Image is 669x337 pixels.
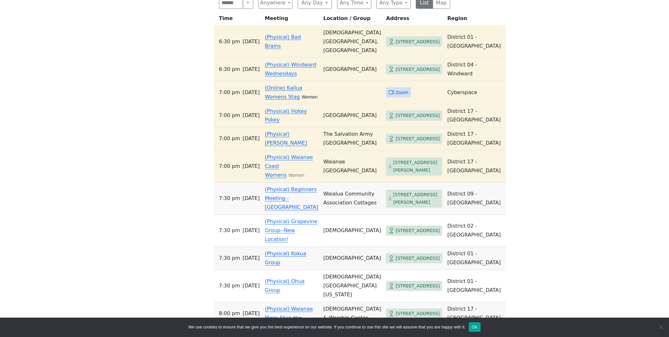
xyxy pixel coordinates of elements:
[219,162,240,171] span: 7:00 PM
[321,127,384,151] td: The Salvation Army [GEOGRAPHIC_DATA]
[396,38,440,46] span: [STREET_ADDRESS]
[321,215,384,247] td: [DEMOGRAPHIC_DATA]
[265,85,302,100] a: (Online) Kailua Womens Stag
[265,131,307,146] a: (Physical) [PERSON_NAME]
[469,322,481,332] button: Ok
[214,14,263,26] th: Time
[265,62,316,77] a: (Physical) Windward Wednesdays
[243,194,260,203] span: [DATE]
[219,88,240,97] span: 7:00 PM
[658,324,664,330] span: No
[321,302,384,326] td: [DEMOGRAPHIC_DATA] & Worship Center
[289,173,304,178] small: Women
[321,270,384,302] td: [DEMOGRAPHIC_DATA][GEOGRAPHIC_DATA][US_STATE]
[265,34,301,49] a: (Physical) Bad Brains
[445,127,506,151] td: District 17 - [GEOGRAPHIC_DATA]
[321,183,384,215] td: Waialua Community Association Cottages
[265,187,318,210] a: (Physical) Beginners Meeting - [GEOGRAPHIC_DATA]
[445,81,506,104] td: Cyberspace
[219,65,240,74] span: 6:30 PM
[445,270,506,302] td: District 01 - [GEOGRAPHIC_DATA]
[265,219,317,243] a: (Physical) Grapevine Group--New Location!
[396,227,440,235] span: [STREET_ADDRESS]
[396,282,440,290] span: [STREET_ADDRESS]
[265,108,307,123] a: (Physical) Hokey Pokey
[321,151,384,183] td: Waianae [GEOGRAPHIC_DATA]
[321,26,384,58] td: [DEMOGRAPHIC_DATA][GEOGRAPHIC_DATA], [GEOGRAPHIC_DATA]
[265,279,304,293] a: (Physical) Ohua Group
[396,135,440,143] span: [STREET_ADDRESS]
[445,247,506,270] td: District 01 - [GEOGRAPHIC_DATA]
[219,134,240,143] span: 7:00 PM
[393,159,440,175] span: [STREET_ADDRESS][PERSON_NAME]
[219,194,240,203] span: 7:30 PM
[321,14,384,26] th: Location / Group
[393,191,440,207] span: [STREET_ADDRESS][PERSON_NAME]
[243,37,260,46] span: [DATE]
[396,310,440,318] span: [STREET_ADDRESS]
[243,162,260,171] span: [DATE]
[243,254,260,263] span: [DATE]
[243,226,260,235] span: [DATE]
[243,282,260,291] span: [DATE]
[188,324,465,330] span: We use cookies to ensure that we give you the best experience on our website. If you continue to ...
[445,151,506,183] td: District 17 - [GEOGRAPHIC_DATA]
[396,65,440,73] span: [STREET_ADDRESS]
[445,302,506,326] td: District 17 - [GEOGRAPHIC_DATA]
[396,112,440,120] span: [STREET_ADDRESS]
[243,134,260,143] span: [DATE]
[445,104,506,127] td: District 17 - [GEOGRAPHIC_DATA]
[262,14,321,26] th: Meeting
[265,306,313,321] a: (Physical) Waianae Mens Stag
[243,309,260,318] span: [DATE]
[321,104,384,127] td: [GEOGRAPHIC_DATA]
[219,226,240,235] span: 7:30 PM
[321,58,384,81] td: [GEOGRAPHIC_DATA]
[219,37,240,46] span: 6:30 PM
[445,215,506,247] td: District 02 - [GEOGRAPHIC_DATA]
[445,26,506,58] td: District 01 - [GEOGRAPHIC_DATA]
[293,316,302,321] small: Men
[265,251,306,266] a: (Physical) Kokua Group
[219,282,240,291] span: 7:30 PM
[265,155,313,178] a: (Physical) Waianae Coast Womens
[396,89,408,97] span: Zoom
[243,65,260,74] span: [DATE]
[396,255,440,263] span: [STREET_ADDRESS]
[321,247,384,270] td: [DEMOGRAPHIC_DATA]
[243,88,260,97] span: [DATE]
[302,95,318,100] small: Women
[445,14,506,26] th: Region
[445,183,506,215] td: District 09 - [GEOGRAPHIC_DATA]
[219,111,240,120] span: 7:00 PM
[384,14,445,26] th: Address
[243,111,260,120] span: [DATE]
[445,58,506,81] td: District 04 - Windward
[219,254,240,263] span: 7:30 PM
[219,309,240,318] span: 8:00 PM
